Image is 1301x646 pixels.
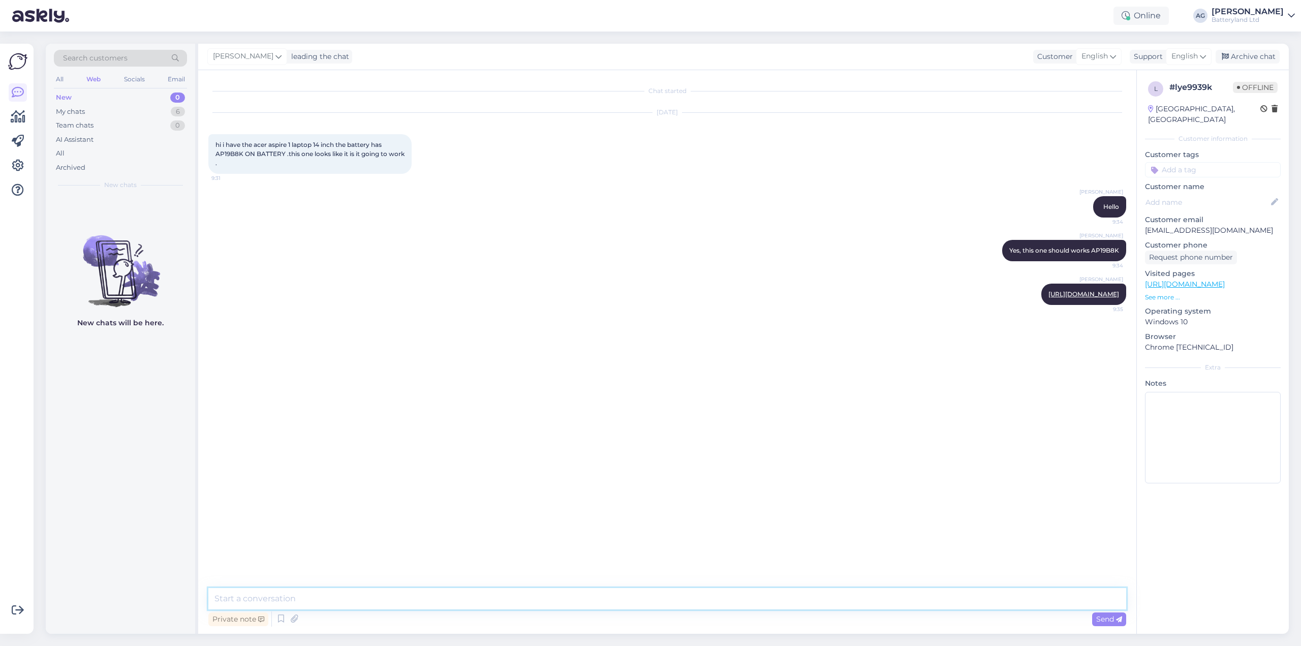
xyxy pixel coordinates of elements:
span: hi i have the acer aspire 1 laptop 14 inch the battery has AP19B8K ON BATTERY .this one looks lik... [215,141,406,167]
span: 9:31 [211,174,250,182]
img: No chats [46,217,195,309]
div: My chats [56,107,85,117]
span: 9:35 [1085,305,1123,313]
span: [PERSON_NAME] [1079,188,1123,196]
div: [DATE] [208,108,1126,117]
div: Support [1130,51,1163,62]
div: leading the chat [287,51,349,62]
input: Add name [1145,197,1269,208]
p: Customer phone [1145,240,1281,251]
div: Archived [56,163,85,173]
div: 0 [170,93,185,103]
span: l [1154,85,1158,93]
div: Online [1113,7,1169,25]
span: English [1171,51,1198,62]
div: Email [166,73,187,86]
div: # lye9939k [1169,81,1233,94]
div: Team chats [56,120,94,131]
p: New chats will be here. [77,318,164,328]
div: [GEOGRAPHIC_DATA], [GEOGRAPHIC_DATA] [1148,104,1260,125]
p: [EMAIL_ADDRESS][DOMAIN_NAME] [1145,225,1281,236]
span: Yes, this one should works AP19B8K [1009,247,1119,254]
span: Offline [1233,82,1278,93]
div: All [54,73,66,86]
p: Browser [1145,331,1281,342]
p: Operating system [1145,306,1281,317]
div: Socials [122,73,147,86]
span: Send [1096,614,1122,624]
div: 6 [171,107,185,117]
span: Hello [1103,203,1119,210]
a: [URL][DOMAIN_NAME] [1145,280,1225,289]
div: Customer information [1145,134,1281,143]
div: [PERSON_NAME] [1212,8,1284,16]
span: New chats [104,180,137,190]
span: 9:34 [1085,218,1123,226]
div: Archive chat [1216,50,1280,64]
input: Add a tag [1145,162,1281,177]
p: Chrome [TECHNICAL_ID] [1145,342,1281,353]
div: 0 [170,120,185,131]
div: Chat started [208,86,1126,96]
div: New [56,93,72,103]
div: AG [1193,9,1207,23]
span: [PERSON_NAME] [213,51,273,62]
span: Search customers [63,53,128,64]
p: Notes [1145,378,1281,389]
p: See more ... [1145,293,1281,302]
div: Request phone number [1145,251,1237,264]
span: 9:34 [1085,262,1123,269]
p: Visited pages [1145,268,1281,279]
div: Private note [208,612,268,626]
p: Customer tags [1145,149,1281,160]
a: [PERSON_NAME]Batteryland Ltd [1212,8,1295,24]
span: [PERSON_NAME] [1079,275,1123,283]
div: Web [84,73,103,86]
div: AI Assistant [56,135,94,145]
p: Windows 10 [1145,317,1281,327]
div: All [56,148,65,159]
p: Customer email [1145,214,1281,225]
div: Extra [1145,363,1281,372]
div: Customer [1033,51,1073,62]
span: [PERSON_NAME] [1079,232,1123,239]
span: English [1081,51,1108,62]
p: Customer name [1145,181,1281,192]
img: Askly Logo [8,52,27,71]
div: Batteryland Ltd [1212,16,1284,24]
a: [URL][DOMAIN_NAME] [1048,290,1119,298]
